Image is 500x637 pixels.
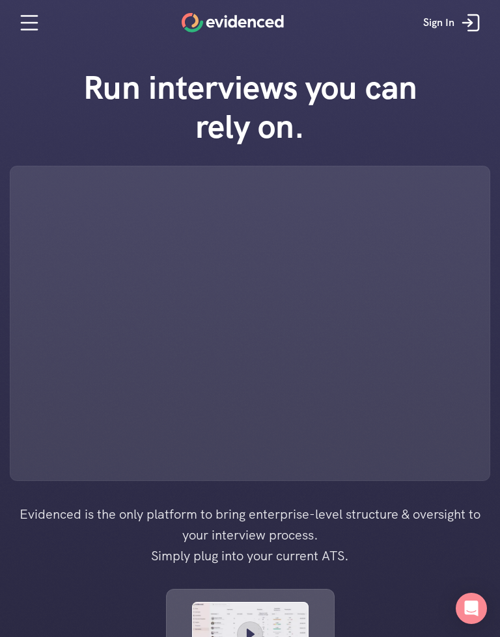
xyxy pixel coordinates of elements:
p: Sign In [423,14,454,31]
div: Open Intercom Messenger [456,593,487,624]
h1: Run interviews you can rely on. [64,68,436,146]
h4: Evidenced is the only platform to bring enterprise-level structure & oversight to your interview ... [12,504,488,566]
a: Sign In [413,3,493,42]
a: Home [182,13,284,32]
